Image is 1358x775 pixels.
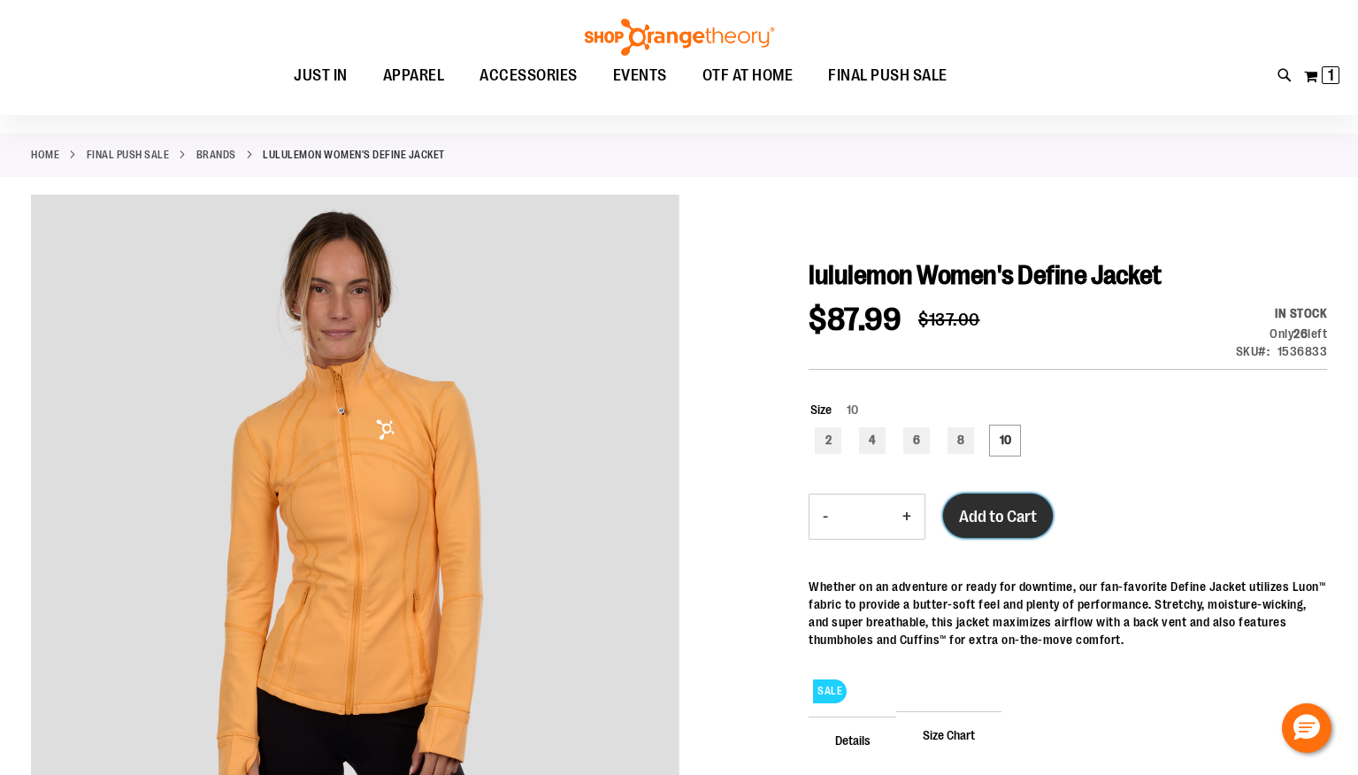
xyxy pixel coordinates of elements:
[1236,304,1328,322] div: Availability
[810,403,832,417] span: Size
[196,147,236,163] a: Brands
[595,56,685,96] a: EVENTS
[943,494,1053,538] button: Add to Cart
[809,260,1162,290] span: lululemon Women's Define Jacket
[294,56,348,96] span: JUST IN
[1236,325,1328,342] div: Qty
[810,56,965,96] a: FINAL PUSH SALE
[1293,326,1308,341] strong: 26
[1328,66,1334,84] span: 1
[959,507,1037,526] span: Add to Cart
[948,427,974,454] div: 8
[841,495,889,538] input: Product quantity
[992,427,1018,454] div: 10
[462,56,595,96] a: ACCESSORIES
[896,711,1001,757] span: Size Chart
[582,19,777,56] img: Shop Orangetheory
[87,147,170,163] a: FINAL PUSH SALE
[815,427,841,454] div: 2
[1236,344,1270,358] strong: SKU
[889,495,925,539] button: Increase product quantity
[813,679,847,703] span: SALE
[365,56,463,96] a: APPAREL
[480,56,578,96] span: ACCESSORIES
[859,427,886,454] div: 4
[918,310,980,330] span: $137.00
[31,147,59,163] a: Home
[1277,342,1328,360] div: 1536833
[613,56,667,96] span: EVENTS
[809,302,901,338] span: $87.99
[263,147,445,163] strong: lululemon Women's Define Jacket
[832,403,858,417] span: 10
[383,56,445,96] span: APPAREL
[1282,703,1331,753] button: Hello, have a question? Let’s chat.
[809,717,897,763] span: Details
[276,56,365,96] a: JUST IN
[809,578,1327,648] div: Whether on an adventure or ready for downtime, our fan-favorite Define Jacket utilizes Luon™ fabr...
[903,427,930,454] div: 6
[702,56,794,96] span: OTF AT HOME
[809,495,841,539] button: Decrease product quantity
[685,56,811,96] a: OTF AT HOME
[828,56,948,96] span: FINAL PUSH SALE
